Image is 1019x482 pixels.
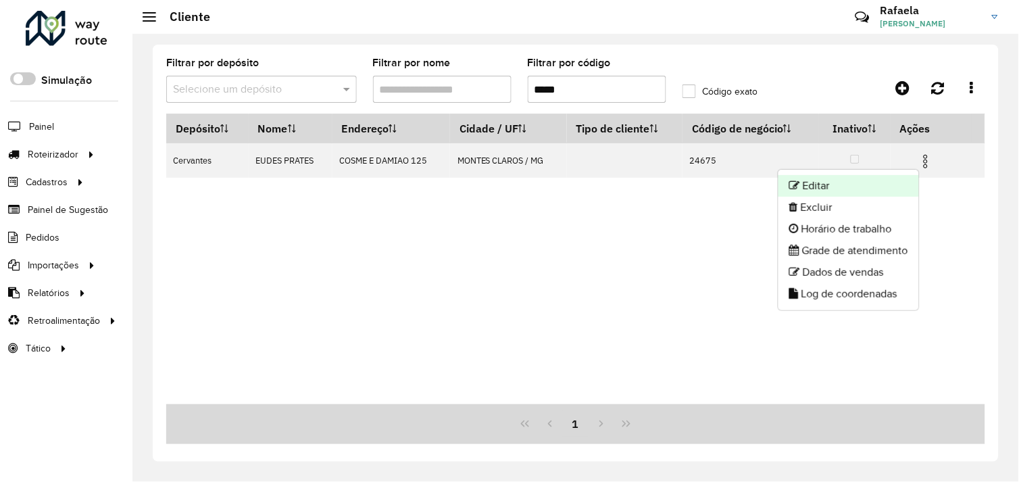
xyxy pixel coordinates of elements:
li: Dados de vendas [778,262,919,283]
span: Roteirizador [28,147,78,162]
label: Filtrar por depósito [166,55,259,71]
span: [PERSON_NAME] [880,18,982,30]
span: Importações [28,258,79,272]
th: Depósito [166,114,249,143]
th: Cidade / UF [450,114,566,143]
td: 24675 [682,143,819,178]
button: 1 [563,411,589,437]
span: Retroalimentação [28,314,100,328]
h3: Rafaela [880,4,982,17]
span: Painel [29,120,54,134]
li: Excluir [778,197,919,218]
span: Relatórios [28,286,70,300]
th: Nome [249,114,332,143]
li: Log de coordenadas [778,283,919,305]
a: Contato Rápido [848,3,877,32]
th: Inativo [819,114,891,143]
label: Simulação [41,72,92,89]
span: Painel de Sugestão [28,203,108,217]
td: COSME E DAMIAO 125 [332,143,451,178]
th: Tipo de cliente [567,114,683,143]
span: Pedidos [26,231,59,245]
h2: Cliente [156,9,210,24]
li: Grade de atendimento [778,240,919,262]
th: Código de negócio [682,114,819,143]
td: Cervantes [166,143,249,178]
label: Código exato [682,85,757,99]
li: Editar [778,175,919,197]
td: EUDES PRATES [249,143,332,178]
span: Tático [26,341,51,356]
th: Ações [891,114,972,143]
label: Filtrar por nome [373,55,451,71]
li: Horário de trabalho [778,218,919,240]
label: Filtrar por código [528,55,611,71]
th: Endereço [332,114,451,143]
span: Cadastros [26,175,68,189]
td: MONTES CLAROS / MG [450,143,566,178]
